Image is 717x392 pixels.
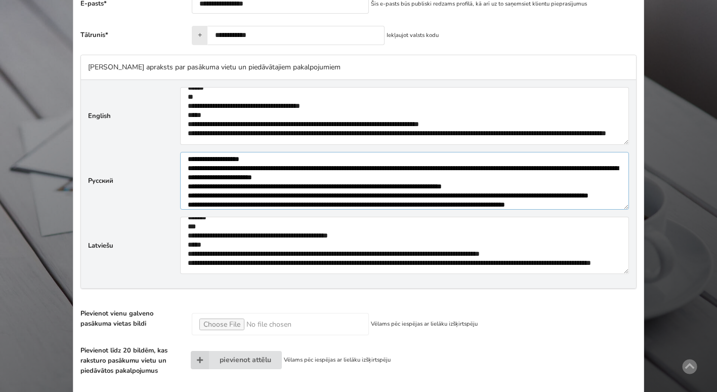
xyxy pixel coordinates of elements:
label: Pievienot vienu galveno pasākuma vietas bildi [80,308,184,329]
div: pievienot attēlu [191,351,282,369]
div: + [192,26,207,45]
small: Vēlams pēc iespējas ar lielāku izšķirtspēju [371,320,478,328]
label: English [88,111,174,121]
small: Iekļaujot valsts kodu [387,31,439,39]
label: Tālrunis* [80,30,184,40]
label: Pievienot līdz 20 bildēm, kas raksturo pasākumu vietu un piedāvātos pakalpojumus [80,345,184,376]
p: [PERSON_NAME] apraksts par pasākuma vietu un piedāvātajiem pakalpojumiem [88,62,629,72]
small: Vēlams pēc iespējas ar lielāku izšķirtspēju [284,355,391,365]
label: Latviešu [88,241,174,251]
label: Русский [88,176,174,186]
